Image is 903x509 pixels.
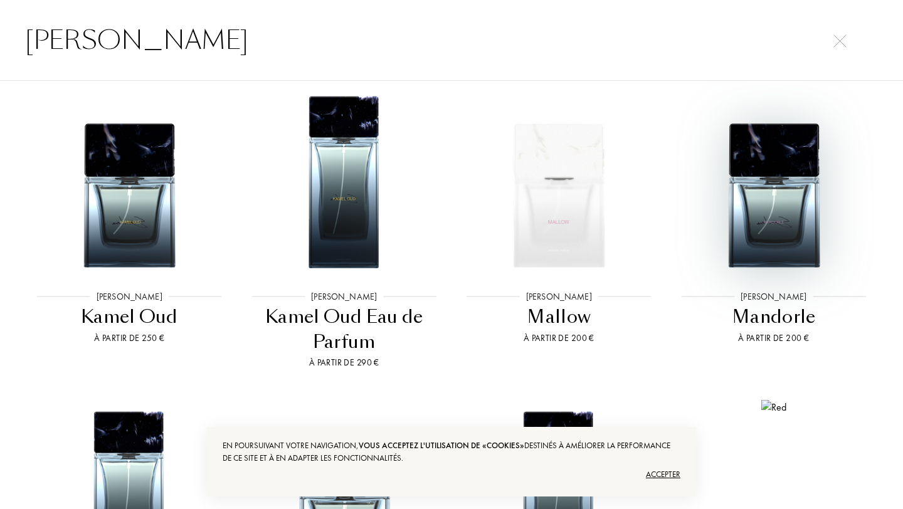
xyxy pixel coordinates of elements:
[734,290,813,303] div: [PERSON_NAME]
[27,305,232,329] div: Kamel Oud
[27,332,232,345] div: À partir de 250 €
[237,70,452,386] a: Kamel Oud Eau de Parfum[PERSON_NAME]Kamel Oud Eau de ParfumÀ partir de 290 €
[520,290,598,303] div: [PERSON_NAME]
[359,440,524,451] span: vous acceptez l'utilisation de «cookies»
[761,400,786,415] img: Red
[305,290,383,303] div: [PERSON_NAME]
[667,70,882,386] a: Mandorle[PERSON_NAME]MandorleÀ partir de 200 €
[242,356,447,369] div: À partir de 290 €
[33,83,226,276] img: Kamel Oud
[677,83,870,276] img: Mandorle
[672,332,877,345] div: À partir de 200 €
[248,83,441,276] img: Kamel Oud Eau de Parfum
[451,70,667,386] a: Mallow[PERSON_NAME]MallowÀ partir de 200 €
[457,305,662,329] div: Mallow
[242,305,447,354] div: Kamel Oud Eau de Parfum
[90,290,169,303] div: [PERSON_NAME]
[223,464,680,485] div: Accepter
[462,83,655,276] img: Mallow
[22,70,237,386] a: Kamel Oud[PERSON_NAME]Kamel OudÀ partir de 250 €
[223,439,680,464] div: En poursuivant votre navigation, destinés à améliorer la performance de ce site et à en adapter l...
[833,34,847,48] img: cross.svg
[672,305,877,329] div: Mandorle
[457,332,662,345] div: À partir de 200 €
